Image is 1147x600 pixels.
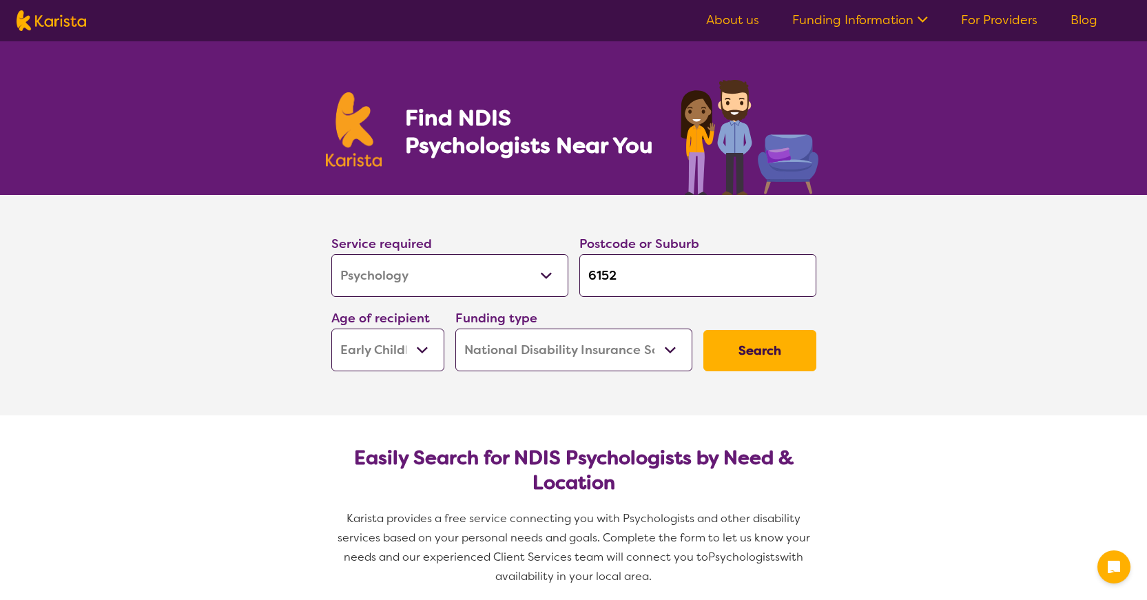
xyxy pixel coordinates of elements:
h1: Find NDIS Psychologists Near You [405,104,660,159]
a: For Providers [961,12,1037,28]
label: Age of recipient [331,310,430,327]
input: Type [579,254,816,297]
button: Search [703,330,816,371]
img: psychology [676,74,822,195]
img: Karista logo [326,92,382,167]
img: Karista logo [17,10,86,31]
a: About us [706,12,759,28]
a: Blog [1071,12,1097,28]
a: Funding Information [792,12,928,28]
span: Psychologists [708,550,780,564]
label: Postcode or Suburb [579,236,699,252]
label: Service required [331,236,432,252]
span: Karista provides a free service connecting you with Psychologists and other disability services b... [338,511,813,564]
label: Funding type [455,310,537,327]
h2: Easily Search for NDIS Psychologists by Need & Location [342,446,805,495]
